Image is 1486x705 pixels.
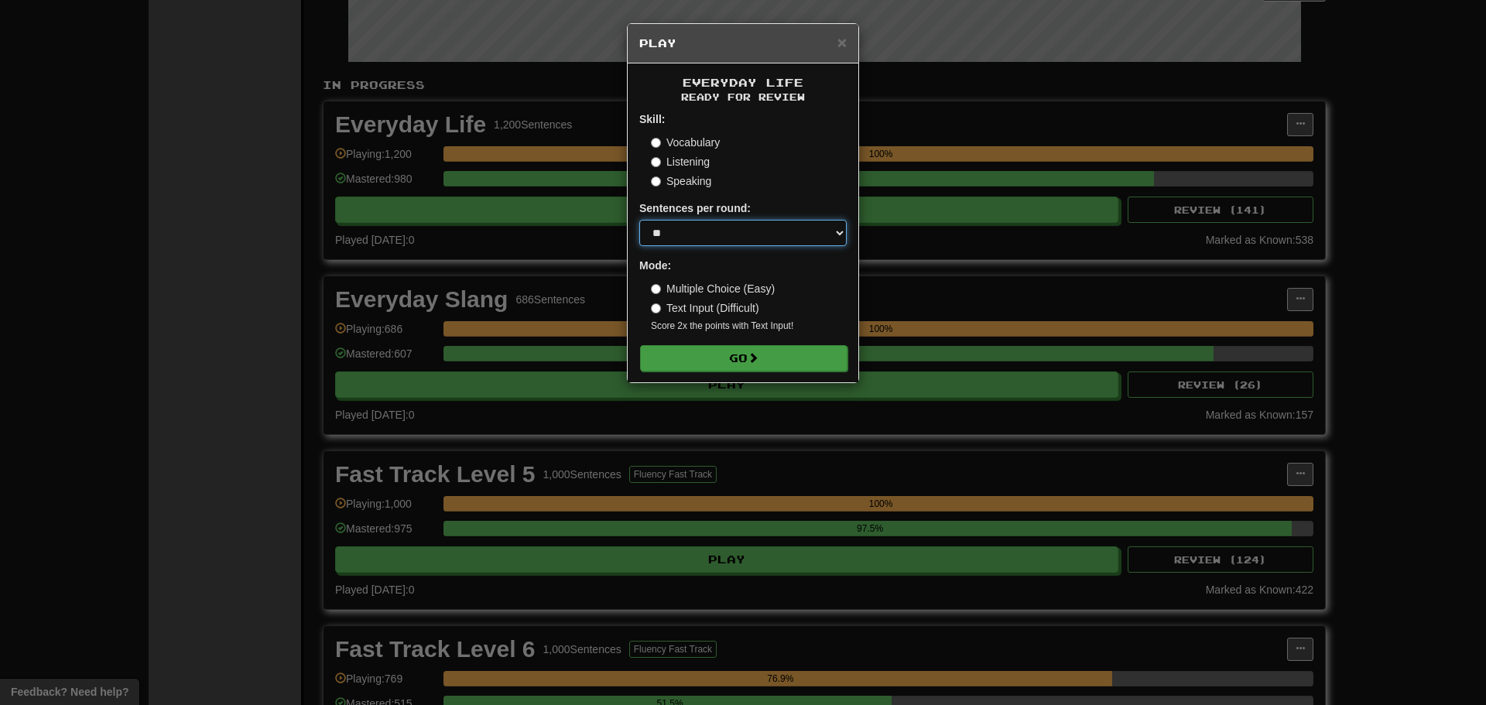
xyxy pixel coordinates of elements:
input: Speaking [651,176,661,187]
input: Vocabulary [651,138,661,148]
label: Speaking [651,173,711,189]
button: Close [837,34,847,50]
span: × [837,33,847,51]
small: Score 2x the points with Text Input ! [651,320,847,333]
button: Go [640,345,847,371]
small: Ready for Review [639,91,847,104]
strong: Mode: [639,259,671,272]
label: Listening [651,154,710,169]
span: Everyday Life [683,76,803,89]
input: Multiple Choice (Easy) [651,284,661,294]
label: Text Input (Difficult) [651,300,759,316]
h5: Play [639,36,847,51]
label: Sentences per round: [639,200,751,216]
label: Vocabulary [651,135,720,150]
strong: Skill: [639,113,665,125]
label: Multiple Choice (Easy) [651,281,775,296]
input: Listening [651,157,661,167]
input: Text Input (Difficult) [651,303,661,313]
